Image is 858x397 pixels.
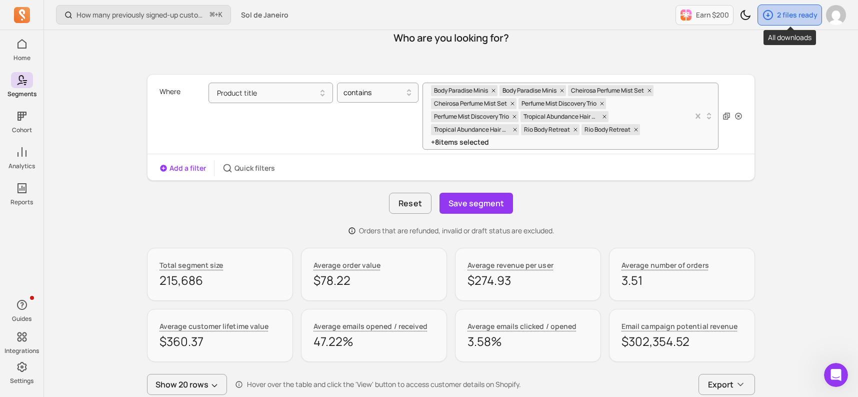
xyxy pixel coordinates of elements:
[11,295,33,325] button: Guides
[696,10,729,20] p: Earn $200
[467,272,588,288] p: $274.93
[467,260,553,270] p: Average revenue per user
[520,111,600,122] span: Tropical Abundance Hair Repair Trio
[241,10,288,20] span: Sol de Janeiro
[313,260,380,270] p: Average order value
[621,321,737,331] p: Email campaign potential revenue
[467,321,576,331] p: Average emails clicked / opened
[735,5,755,25] button: Toggle dark mode
[521,124,571,135] span: Rio Body Retreat
[10,198,33,206] p: Reports
[12,315,31,323] p: Guides
[675,5,733,25] button: Earn $200
[234,163,275,173] p: Quick filters
[581,124,632,135] span: Rio Body Retreat
[313,321,427,331] p: Average emails opened / received
[467,333,588,349] p: 3.58%
[431,111,510,122] span: Perfume Mist Discovery Trio
[499,85,558,96] span: Body Paradise Minis
[431,85,489,96] span: Body Paradise Minis
[159,333,280,349] p: $360.37
[159,163,206,173] button: Add a filter
[222,163,275,173] button: Quick filters
[209,9,215,22] kbd: ⌘
[313,333,434,349] p: 47.22%
[757,5,822,26] button: 2 files ready
[159,321,268,331] p: Average customer lifetime value
[8,162,35,170] p: Analytics
[7,90,36,98] p: Segments
[13,54,30,62] p: Home
[359,226,554,236] p: Orders that are refunded, invalid or draft status are excluded.
[439,193,513,214] button: Save segment
[159,272,280,288] p: 215,686
[621,333,742,349] p: $302,354.52
[147,374,227,395] button: Show 20 rows
[708,378,733,390] span: Export
[777,10,817,20] p: 2 files ready
[159,83,180,101] p: Where
[698,374,755,395] button: Export
[393,31,509,45] h1: Who are you looking for?
[431,137,489,147] span: + 8 items selected
[422,83,718,150] button: Body Paradise MinisBody Paradise MinisCheirosa Perfume Mist SetCheirosa Perfume Mist SetPerfume M...
[621,272,742,288] p: 3.51
[208,83,333,103] button: Product title
[568,85,645,96] span: Cheirosa Perfume Mist Set
[218,11,222,19] kbd: K
[10,377,33,385] p: Settings
[56,5,231,25] button: How many previously signed-up customers placed their first order this period?⌘+K
[518,98,598,109] span: Perfume Mist Discovery Trio
[826,5,846,25] img: avatar
[12,126,32,134] p: Cohort
[824,363,848,387] iframe: Intercom live chat
[210,10,222,20] span: +
[389,193,431,214] button: Reset
[431,124,511,135] span: Tropical Abundance Hair Repair Trio
[76,10,206,20] p: How many previously signed-up customers placed their first order this period?
[621,260,709,270] p: Average number of orders
[235,6,294,24] button: Sol de Janeiro
[431,98,508,109] span: Cheirosa Perfume Mist Set
[159,260,223,270] p: Total segment size
[247,379,521,389] p: Hover over the table and click the 'View' button to access customer details on Shopify.
[4,347,39,355] p: Integrations
[313,272,434,288] p: $78.22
